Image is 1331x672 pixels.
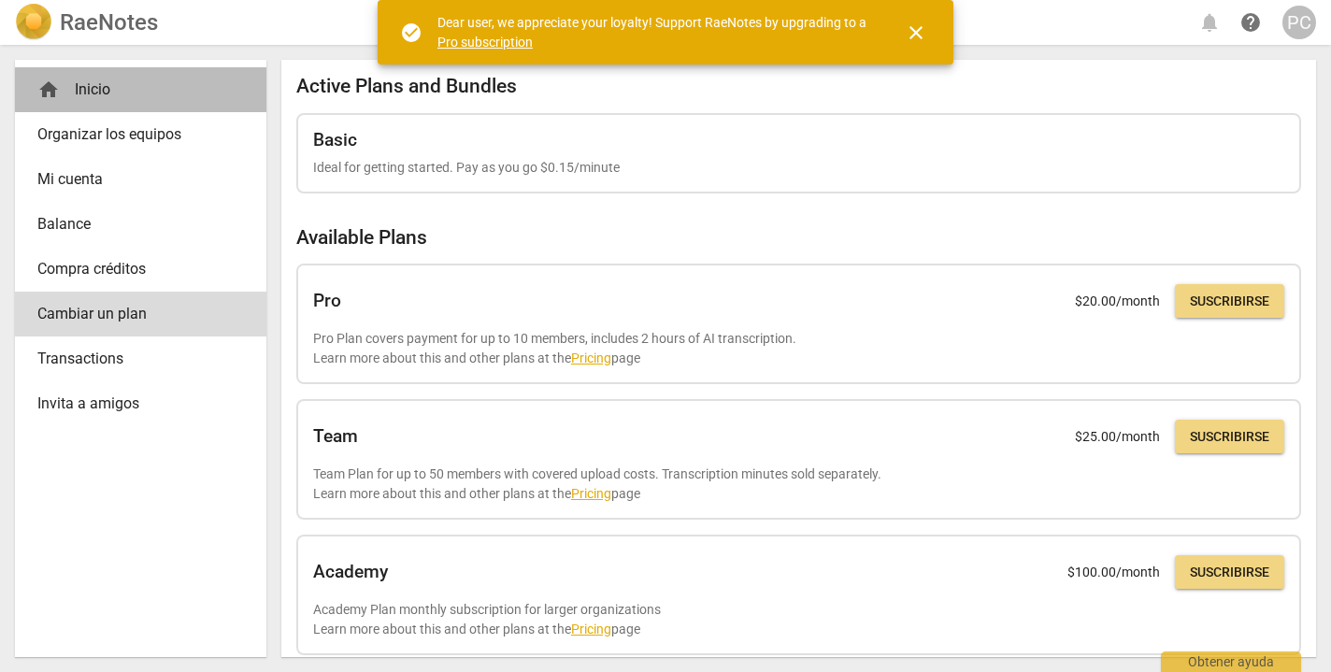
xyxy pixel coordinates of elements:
span: Balance [37,213,229,236]
a: Balance [15,202,266,247]
span: close [905,21,927,44]
a: Mi cuenta [15,157,266,202]
a: Transactions [15,336,266,381]
button: Suscribirse [1175,284,1284,318]
a: Pricing [571,622,611,636]
span: Suscribirse [1190,564,1269,582]
a: Pricing [571,350,611,365]
h2: Academy [313,562,388,582]
h2: RaeNotes [60,9,158,36]
span: Mi cuenta [37,168,229,191]
img: Logo [15,4,52,41]
a: Compra créditos [15,247,266,292]
a: Obtener ayuda [1234,6,1267,39]
div: Inicio [37,79,229,101]
div: Dear user, we appreciate your loyalty! Support RaeNotes by upgrading to a [437,13,871,51]
div: Obtener ayuda [1161,651,1301,672]
a: LogoRaeNotes [15,4,158,41]
p: Academy Plan monthly subscription for larger organizations Learn more about this and other plans ... [313,600,1284,638]
button: Suscribirse [1175,555,1284,589]
a: Pricing [571,486,611,501]
p: Team Plan for up to 50 members with covered upload costs. Transcription minutes sold separately. ... [313,465,1284,503]
span: help [1239,11,1262,34]
p: $ 20.00 /month [1075,292,1160,311]
h2: Pro [313,291,341,311]
div: Inicio [15,67,266,112]
h2: Team [313,426,358,447]
p: $ 100.00 /month [1067,563,1160,582]
span: Suscribirse [1190,293,1269,311]
a: Cambiar un plan [15,292,266,336]
p: Ideal for getting started. Pay as you go $0.15/minute [313,158,1284,178]
span: home [37,79,60,101]
h2: Basic [313,130,357,150]
span: Cambiar un plan [37,303,229,325]
span: check_circle [400,21,422,44]
p: $ 25.00 /month [1075,427,1160,447]
button: PC [1282,6,1316,39]
a: Invita a amigos [15,381,266,426]
span: Invita a amigos [37,393,229,415]
button: Cerrar [894,10,938,55]
span: Transactions [37,348,229,370]
a: Organizar los equipos [15,112,266,157]
span: Compra créditos [37,258,229,280]
a: Pro subscription [437,35,533,50]
span: Suscribirse [1190,428,1269,447]
button: Suscribirse [1175,420,1284,453]
p: Pro Plan covers payment for up to 10 members, includes 2 hours of AI transcription. Learn more ab... [313,329,1284,367]
h2: Active Plans and Bundles [296,75,1301,98]
h2: Available Plans [296,226,1301,250]
span: Organizar los equipos [37,123,229,146]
